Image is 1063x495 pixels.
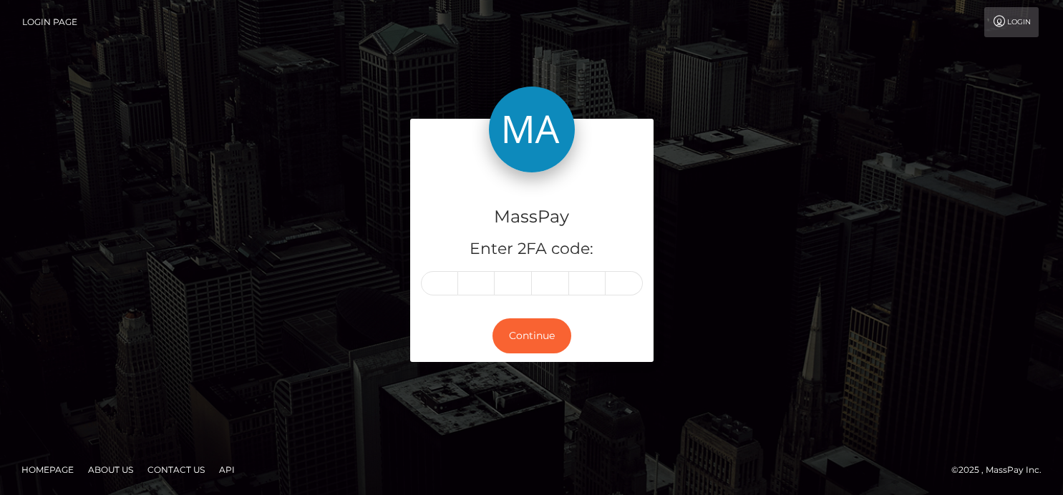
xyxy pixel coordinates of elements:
[22,7,77,37] a: Login Page
[984,7,1039,37] a: Login
[492,318,571,353] button: Continue
[82,459,139,481] a: About Us
[421,238,643,260] h5: Enter 2FA code:
[421,205,643,230] h4: MassPay
[213,459,241,481] a: API
[951,462,1052,478] div: © 2025 , MassPay Inc.
[142,459,210,481] a: Contact Us
[16,459,79,481] a: Homepage
[489,87,575,172] img: MassPay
